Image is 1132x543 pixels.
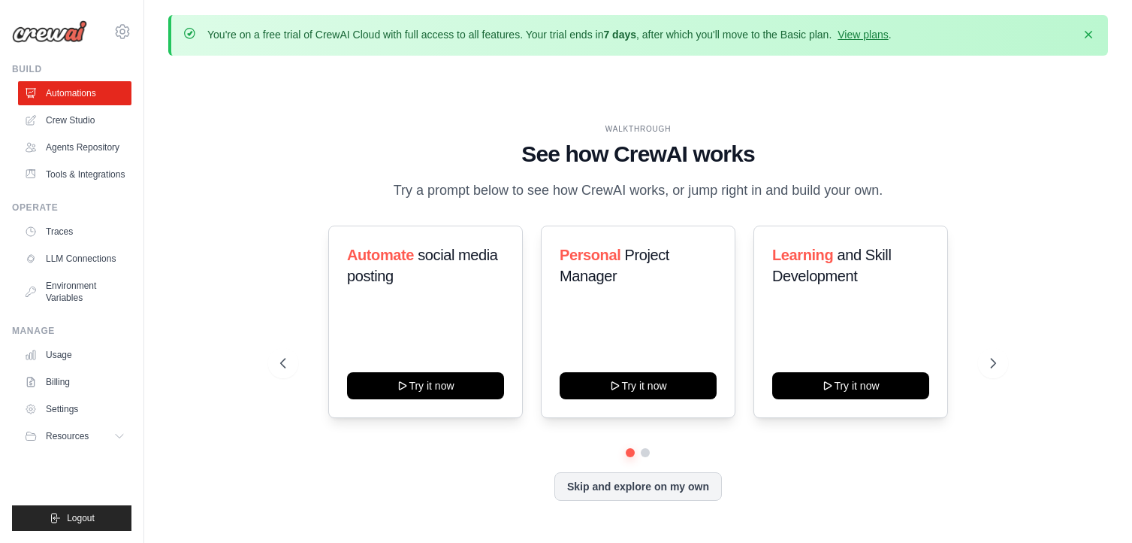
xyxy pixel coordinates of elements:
[560,247,620,263] span: Personal
[560,372,717,399] button: Try it now
[772,247,891,284] span: and Skill Development
[554,472,722,501] button: Skip and explore on my own
[347,247,498,284] span: social media posting
[838,29,888,41] a: View plans
[347,247,414,263] span: Automate
[603,29,636,41] strong: 7 days
[12,325,131,337] div: Manage
[560,247,669,284] span: Project Manager
[1057,471,1132,543] iframe: Chat Widget
[385,180,890,202] p: Try a prompt below to see how CrewAI works, or jump right in and build your own.
[67,512,95,524] span: Logout
[18,81,131,105] a: Automations
[280,123,996,135] div: WALKTHROUGH
[18,162,131,187] a: Tools & Integrations
[12,202,131,214] div: Operate
[12,63,131,75] div: Build
[12,20,87,43] img: Logo
[772,247,833,263] span: Learning
[18,397,131,421] a: Settings
[18,370,131,394] a: Billing
[18,424,131,448] button: Resources
[280,141,996,168] h1: See how CrewAI works
[347,372,504,399] button: Try it now
[46,430,89,442] span: Resources
[18,247,131,271] a: LLM Connections
[18,220,131,244] a: Traces
[12,505,131,531] button: Logout
[18,274,131,310] a: Environment Variables
[772,372,929,399] button: Try it now
[18,343,131,367] a: Usage
[18,135,131,159] a: Agents Repository
[207,27,892,42] p: You're on a free trial of CrewAI Cloud with full access to all features. Your trial ends in , aft...
[18,108,131,132] a: Crew Studio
